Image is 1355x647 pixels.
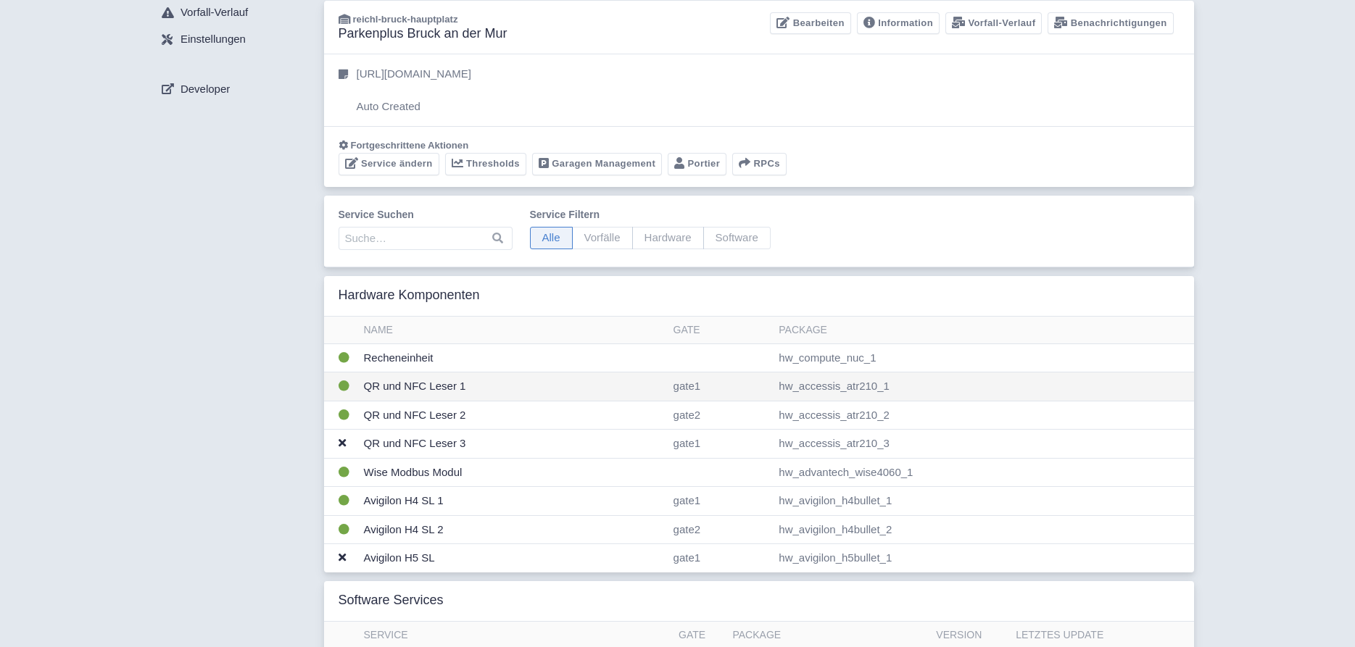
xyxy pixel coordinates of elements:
th: Package [773,317,1193,344]
td: hw_advantech_wise4060_1 [773,458,1193,487]
label: Service filtern [530,207,771,222]
td: hw_accessis_atr210_2 [773,401,1193,430]
td: gate1 [668,487,774,516]
span: Software [703,227,771,249]
span: Einstellungen [181,31,246,48]
a: Bearbeiten [770,12,850,35]
h3: Parkenplus Bruck an der Mur [339,26,507,42]
span: Fortgeschrittene Aktionen [351,140,469,151]
a: Information [857,12,940,35]
a: Garagen Management [532,153,662,175]
td: Recheneinheit [358,343,668,372]
p: [URL][DOMAIN_NAME] Auto Created [357,66,471,115]
td: QR und NFC Leser 1 [358,372,668,401]
td: gate1 [668,430,774,459]
a: Thresholds [445,153,526,175]
button: RPCs [732,153,787,175]
a: Portier [668,153,726,175]
td: hw_accessis_atr210_1 [773,372,1193,401]
input: Suche… [339,227,513,250]
span: Vorfälle [572,227,633,249]
td: Avigilon H4 SL 2 [358,515,668,544]
a: Service ändern [339,153,439,175]
td: gate2 [668,401,774,430]
th: Name [358,317,668,344]
h3: Hardware Komponenten [339,288,480,304]
td: hw_avigilon_h4bullet_2 [773,515,1193,544]
span: Vorfall-Verlauf [181,4,248,21]
td: Avigilon H5 SL [358,544,668,572]
td: hw_compute_nuc_1 [773,343,1193,372]
a: Einstellungen [150,26,324,54]
th: Gate [668,317,774,344]
span: reichl-bruck-hauptplatz [353,14,458,25]
td: Avigilon H4 SL 1 [358,487,668,516]
span: Hardware [632,227,704,249]
a: Benachrichtigungen [1048,12,1173,35]
td: hw_accessis_atr210_3 [773,430,1193,459]
td: gate2 [668,515,774,544]
span: Alle [530,227,573,249]
label: Service suchen [339,207,513,222]
td: QR und NFC Leser 2 [358,401,668,430]
td: Wise Modbus Modul [358,458,668,487]
td: hw_avigilon_h4bullet_1 [773,487,1193,516]
td: hw_avigilon_h5bullet_1 [773,544,1193,572]
h3: Software Services [339,593,444,609]
td: gate1 [668,544,774,572]
a: Developer [150,75,324,103]
td: QR und NFC Leser 3 [358,430,668,459]
td: gate1 [668,372,774,401]
a: Vorfall-Verlauf [945,12,1042,35]
span: Developer [181,81,230,98]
